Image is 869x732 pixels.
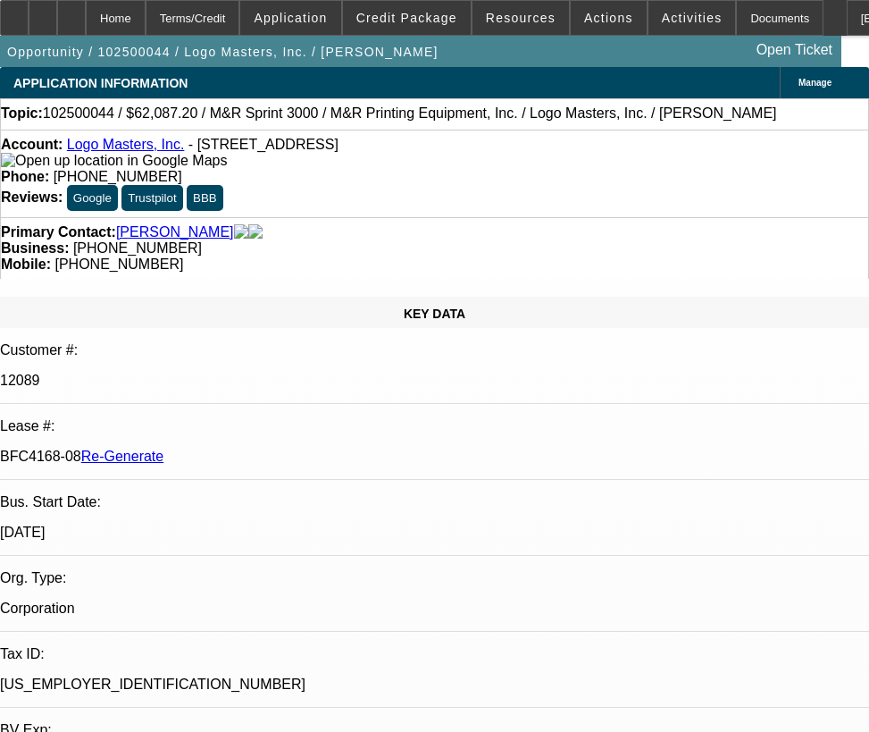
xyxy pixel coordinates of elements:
[1,240,69,256] strong: Business:
[1,137,63,152] strong: Account:
[188,137,338,152] span: - [STREET_ADDRESS]
[662,11,723,25] span: Activities
[73,240,202,256] span: [PHONE_NUMBER]
[648,1,736,35] button: Activities
[356,11,457,25] span: Credit Package
[1,224,116,240] strong: Primary Contact:
[1,169,49,184] strong: Phone:
[67,185,118,211] button: Google
[571,1,647,35] button: Actions
[343,1,471,35] button: Credit Package
[1,105,43,122] strong: Topic:
[43,105,777,122] span: 102500044 / $62,087.20 / M&R Sprint 3000 / M&R Printing Equipment, Inc. / Logo Masters, Inc. / [P...
[240,1,340,35] button: Application
[67,137,185,152] a: Logo Masters, Inc.
[584,11,633,25] span: Actions
[1,153,227,168] a: View Google Maps
[54,257,183,272] span: [PHONE_NUMBER]
[486,11,556,25] span: Resources
[798,78,831,88] span: Manage
[54,169,182,184] span: [PHONE_NUMBER]
[1,153,227,169] img: Open up location in Google Maps
[404,307,465,321] span: KEY DATA
[234,224,248,240] img: facebook-icon.png
[248,224,263,240] img: linkedin-icon.png
[472,1,569,35] button: Resources
[81,449,164,464] a: Re-Generate
[254,11,327,25] span: Application
[121,185,182,211] button: Trustpilot
[7,45,439,59] span: Opportunity / 102500044 / Logo Masters, Inc. / [PERSON_NAME]
[1,189,63,205] strong: Reviews:
[13,76,188,90] span: APPLICATION INFORMATION
[187,185,223,211] button: BBB
[1,257,51,272] strong: Mobile:
[749,35,840,65] a: Open Ticket
[116,224,234,240] a: [PERSON_NAME]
